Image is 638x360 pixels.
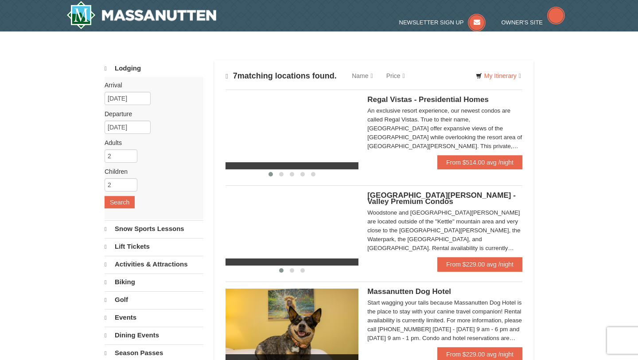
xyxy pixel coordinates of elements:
a: Events [105,309,203,326]
div: An exclusive resort experience, our newest condos are called Regal Vistas. True to their name, [G... [367,106,522,151]
span: [GEOGRAPHIC_DATA][PERSON_NAME] - Valley Premium Condos [367,191,516,206]
button: Search [105,196,135,208]
span: Owner's Site [502,19,543,26]
label: Adults [105,138,197,147]
a: Price [380,67,412,85]
a: Name [345,67,379,85]
a: Golf [105,291,203,308]
span: Newsletter Sign Up [399,19,464,26]
span: Regal Vistas - Presidential Homes [367,95,489,104]
label: Arrival [105,81,197,90]
label: Departure [105,110,197,118]
a: Activities & Attractions [105,256,203,273]
a: Biking [105,274,203,290]
span: Massanutten Dog Hotel [367,287,451,296]
a: Dining Events [105,327,203,344]
label: Children [105,167,197,176]
a: Massanutten Resort [66,1,216,29]
a: From $229.00 avg /night [437,257,522,271]
div: Woodstone and [GEOGRAPHIC_DATA][PERSON_NAME] are located outside of the "Kettle" mountain area an... [367,208,522,253]
a: Lodging [105,60,203,77]
a: Owner's Site [502,19,565,26]
a: Newsletter Sign Up [399,19,486,26]
a: My Itinerary [470,69,527,82]
a: Snow Sports Lessons [105,220,203,237]
a: Lift Tickets [105,238,203,255]
a: From $514.00 avg /night [437,155,522,169]
div: Start wagging your tails because Massanutten Dog Hotel is the place to stay with your canine trav... [367,298,522,343]
img: Massanutten Resort Logo [66,1,216,29]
